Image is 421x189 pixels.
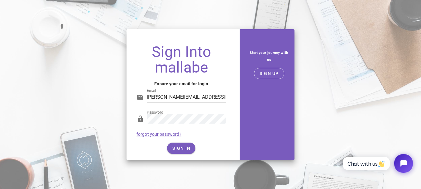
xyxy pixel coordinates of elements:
button: SIGN IN [167,143,195,154]
iframe: Tidio Chat [336,149,418,178]
label: Password [147,110,163,115]
span: SIGN UP [259,71,279,76]
h1: Sign Into mallabe [136,44,226,75]
h5: Start your journey with us [248,49,289,63]
a: forgot your password? [136,132,181,137]
h4: Ensure your email for login [136,80,226,87]
button: SIGN UP [254,68,284,79]
label: Email [147,88,156,93]
span: SIGN IN [172,146,190,151]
